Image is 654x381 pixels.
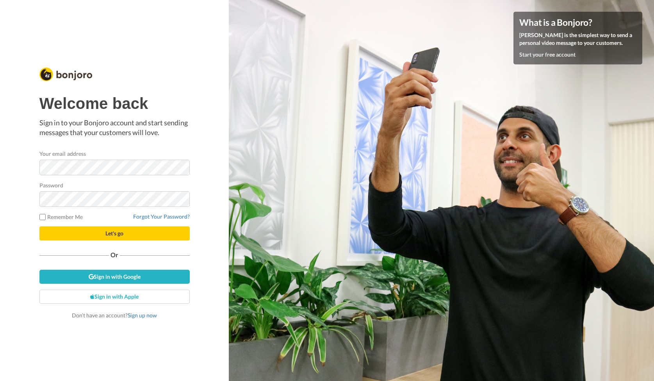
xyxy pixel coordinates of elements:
[519,18,636,27] h4: What is a Bonjoro?
[39,150,86,158] label: Your email address
[39,214,46,220] input: Remember Me
[72,312,157,319] span: Don’t have an account?
[105,230,123,237] span: Let's go
[39,95,190,112] h1: Welcome back
[133,213,190,220] a: Forgot Your Password?
[39,290,190,304] a: Sign in with Apple
[39,213,83,221] label: Remember Me
[39,118,190,138] p: Sign in to your Bonjoro account and start sending messages that your customers will love.
[39,226,190,240] button: Let's go
[39,270,190,284] a: Sign in with Google
[109,252,120,258] span: Or
[128,312,157,319] a: Sign up now
[39,181,64,189] label: Password
[519,51,576,58] a: Start your free account
[519,31,636,47] p: [PERSON_NAME] is the simplest way to send a personal video message to your customers.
